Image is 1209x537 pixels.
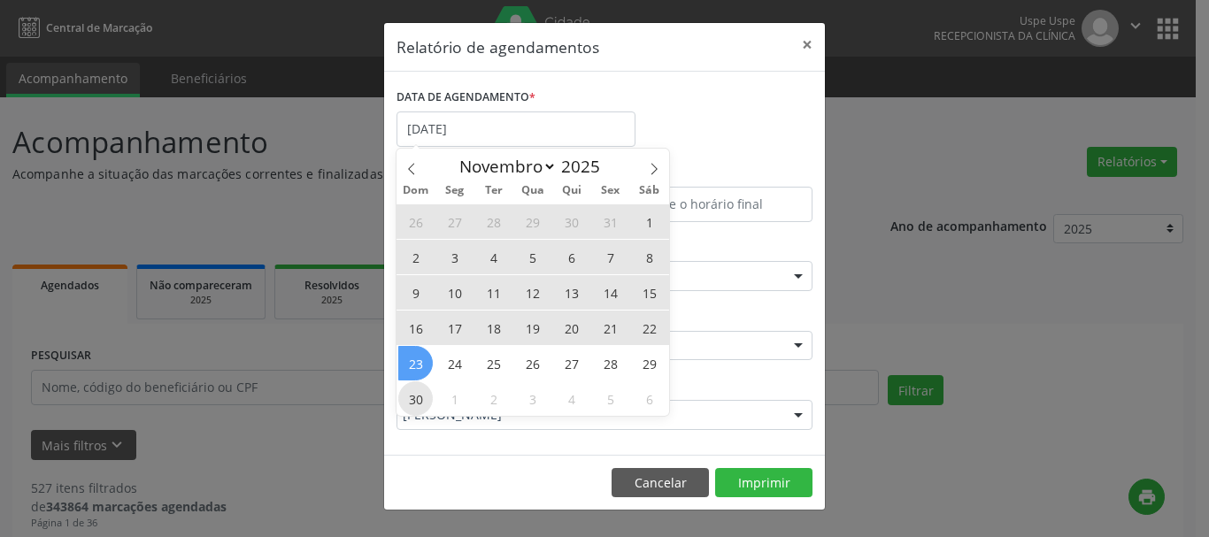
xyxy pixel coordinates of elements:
label: ATÉ [609,159,812,187]
span: Novembro 26, 2025 [515,346,550,380]
span: Ter [474,185,513,196]
span: Novembro 29, 2025 [632,346,666,380]
span: Dezembro 4, 2025 [554,381,589,416]
h5: Relatório de agendamentos [397,35,599,58]
button: Close [789,23,825,66]
span: Novembro 27, 2025 [554,346,589,380]
span: Novembro 17, 2025 [437,311,472,345]
span: Novembro 25, 2025 [476,346,511,380]
span: Novembro 2, 2025 [398,240,433,274]
span: Novembro 14, 2025 [593,275,628,310]
button: Cancelar [612,468,709,498]
span: Novembro 19, 2025 [515,311,550,345]
span: Novembro 15, 2025 [632,275,666,310]
span: Novembro 13, 2025 [554,275,589,310]
span: Novembro 18, 2025 [476,311,511,345]
button: Imprimir [715,468,812,498]
span: Dezembro 6, 2025 [632,381,666,416]
span: Outubro 31, 2025 [593,204,628,239]
input: Year [557,155,615,178]
span: Outubro 27, 2025 [437,204,472,239]
span: Novembro 23, 2025 [398,346,433,380]
input: Selecione uma data ou intervalo [397,111,635,147]
span: Novembro 22, 2025 [632,311,666,345]
span: Dom [397,185,435,196]
span: Novembro 7, 2025 [593,240,628,274]
span: Outubro 30, 2025 [554,204,589,239]
select: Month [450,154,557,179]
span: Dezembro 1, 2025 [437,381,472,416]
span: Sex [591,185,630,196]
span: Seg [435,185,474,196]
span: Novembro 1, 2025 [632,204,666,239]
span: Outubro 28, 2025 [476,204,511,239]
span: Outubro 26, 2025 [398,204,433,239]
span: Novembro 12, 2025 [515,275,550,310]
span: Novembro 9, 2025 [398,275,433,310]
span: Novembro 4, 2025 [476,240,511,274]
span: Novembro 30, 2025 [398,381,433,416]
span: Novembro 28, 2025 [593,346,628,380]
label: DATA DE AGENDAMENTO [397,84,535,111]
span: Novembro 10, 2025 [437,275,472,310]
span: Dezembro 3, 2025 [515,381,550,416]
span: Novembro 6, 2025 [554,240,589,274]
span: Novembro 21, 2025 [593,311,628,345]
input: Selecione o horário final [609,187,812,222]
span: Qui [552,185,591,196]
span: Novembro 11, 2025 [476,275,511,310]
span: Novembro 5, 2025 [515,240,550,274]
span: Novembro 24, 2025 [437,346,472,380]
span: Sáb [630,185,669,196]
span: Outubro 29, 2025 [515,204,550,239]
span: Dezembro 5, 2025 [593,381,628,416]
span: Qua [513,185,552,196]
span: Novembro 20, 2025 [554,311,589,345]
span: Dezembro 2, 2025 [476,381,511,416]
span: Novembro 8, 2025 [632,240,666,274]
span: Novembro 16, 2025 [398,311,433,345]
span: Novembro 3, 2025 [437,240,472,274]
